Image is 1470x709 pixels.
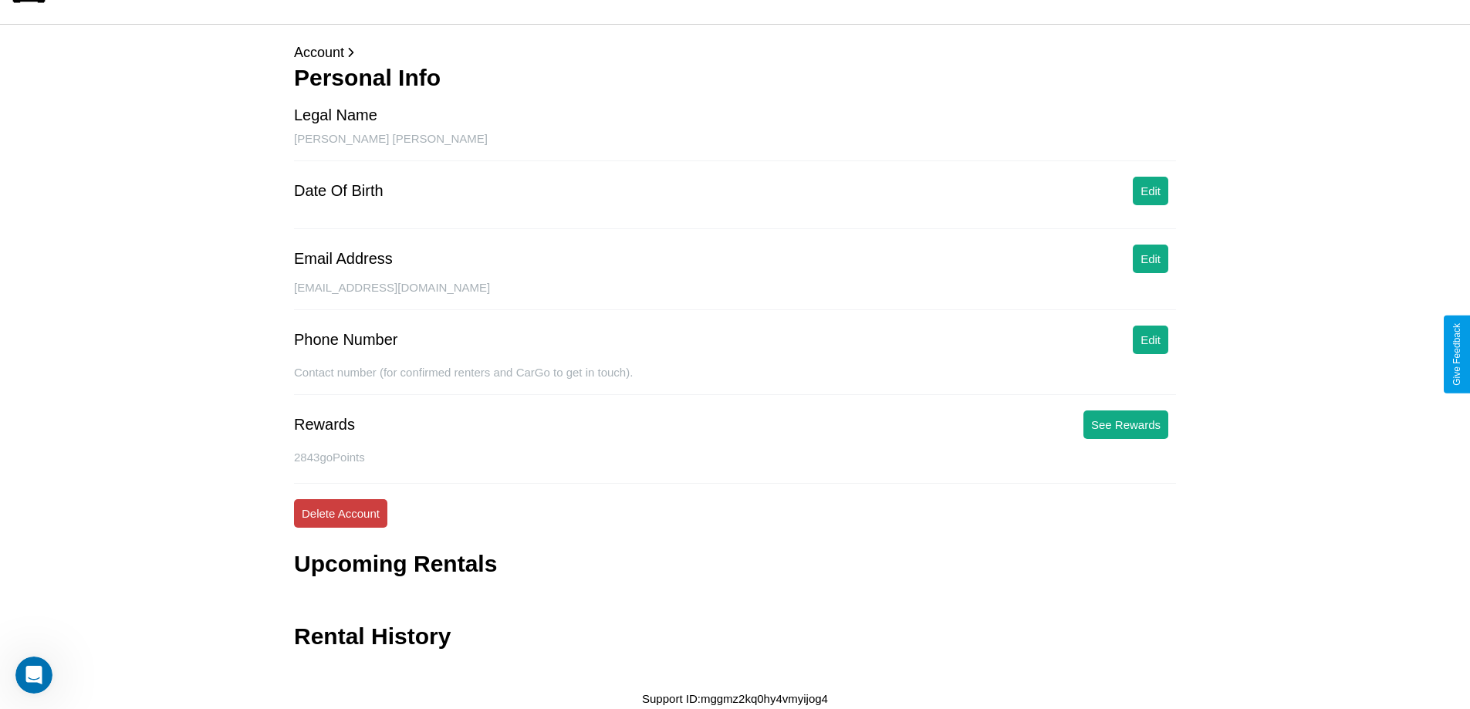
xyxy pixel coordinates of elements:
div: Legal Name [294,106,377,124]
div: Rewards [294,416,355,434]
h3: Rental History [294,623,451,650]
div: Phone Number [294,331,398,349]
button: Delete Account [294,499,387,528]
button: Edit [1133,245,1168,273]
button: Edit [1133,326,1168,354]
div: Date Of Birth [294,182,384,200]
div: [EMAIL_ADDRESS][DOMAIN_NAME] [294,281,1176,310]
div: Give Feedback [1451,323,1462,386]
div: [PERSON_NAME] [PERSON_NAME] [294,132,1176,161]
div: Email Address [294,250,393,268]
button: See Rewards [1083,410,1168,439]
iframe: Intercom live chat [15,657,52,694]
p: Account [294,40,1176,65]
h3: Upcoming Rentals [294,551,497,577]
h3: Personal Info [294,65,1176,91]
div: Contact number (for confirmed renters and CarGo to get in touch). [294,366,1176,395]
button: Edit [1133,177,1168,205]
p: Support ID: mggmz2kq0hy4vmyijog4 [642,688,828,709]
p: 2843 goPoints [294,447,1176,468]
